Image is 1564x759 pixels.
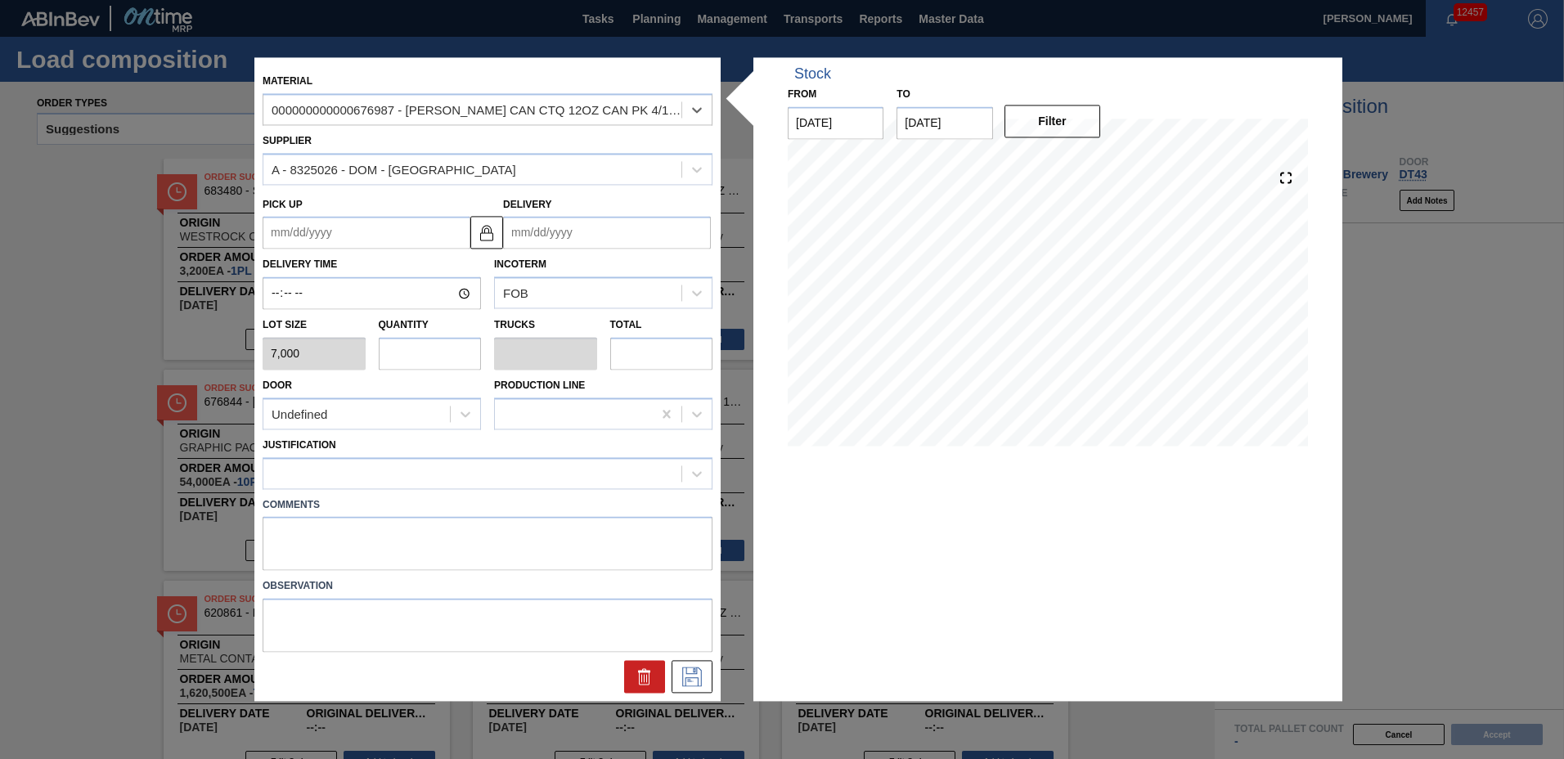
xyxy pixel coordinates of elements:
[897,106,992,139] input: mm/dd/yyyy
[263,254,481,277] label: Delivery Time
[263,493,712,517] label: Comments
[494,379,585,391] label: Production Line
[624,661,665,694] div: Delete Suggestion
[263,379,292,391] label: Door
[272,103,683,117] div: 000000000000676987 - [PERSON_NAME] CAN CTQ 12OZ CAN PK 4/12 CAN 0424 B
[470,216,503,249] button: locked
[1004,105,1100,137] button: Filter
[272,407,327,421] div: Undefined
[379,320,429,331] label: Quantity
[788,106,883,139] input: mm/dd/yyyy
[503,217,711,249] input: mm/dd/yyyy
[263,135,312,146] label: Supplier
[263,439,336,451] label: Justification
[794,65,831,83] div: Stock
[503,199,552,210] label: Delivery
[897,88,910,100] label: to
[477,222,497,242] img: locked
[494,259,546,271] label: Incoterm
[610,320,642,331] label: Total
[263,217,470,249] input: mm/dd/yyyy
[272,163,516,177] div: A - 8325026 - DOM - [GEOGRAPHIC_DATA]
[494,320,535,331] label: Trucks
[263,575,712,599] label: Observation
[672,661,712,694] div: Save Suggestion
[263,314,366,338] label: Lot size
[503,286,528,300] div: FOB
[788,88,816,100] label: From
[263,75,312,87] label: Material
[263,199,303,210] label: Pick up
